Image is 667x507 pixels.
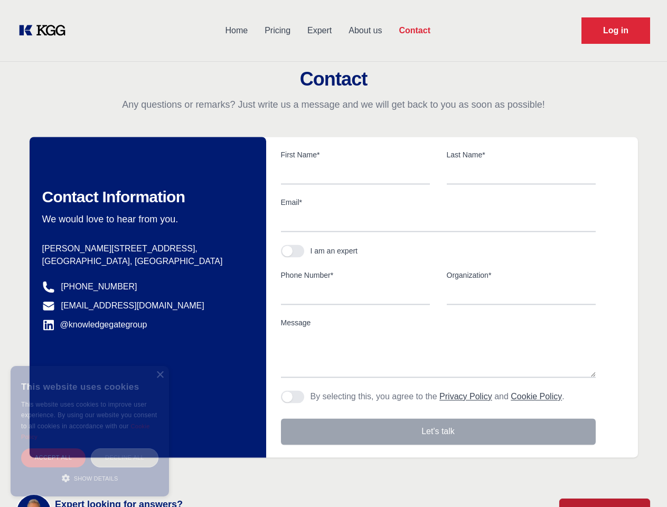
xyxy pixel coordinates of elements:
p: By selecting this, you agree to the and . [311,390,565,403]
a: Request Demo [581,17,650,44]
div: Decline all [91,448,158,467]
a: [EMAIL_ADDRESS][DOMAIN_NAME] [61,299,204,312]
a: Cookie Policy [511,392,562,401]
label: First Name* [281,149,430,160]
button: Let's talk [281,418,596,445]
div: This website uses cookies [21,374,158,399]
a: KOL Knowledge Platform: Talk to Key External Experts (KEE) [17,22,74,39]
p: [GEOGRAPHIC_DATA], [GEOGRAPHIC_DATA] [42,255,249,268]
div: Close [156,371,164,379]
p: We would love to hear from you. [42,213,249,226]
a: [PHONE_NUMBER] [61,280,137,293]
label: Phone Number* [281,270,430,280]
div: I am an expert [311,246,358,256]
p: [PERSON_NAME][STREET_ADDRESS], [42,242,249,255]
div: Accept all [21,448,86,467]
a: About us [340,17,390,44]
label: Organization* [447,270,596,280]
label: Email* [281,197,596,208]
a: Cookie Policy [21,423,150,440]
a: Privacy Policy [439,392,492,401]
iframe: Chat Widget [614,456,667,507]
a: @knowledgegategroup [42,318,147,331]
a: Expert [299,17,340,44]
a: Pricing [256,17,299,44]
a: Home [217,17,256,44]
h2: Contact [13,69,654,90]
h2: Contact Information [42,187,249,206]
span: Show details [74,475,118,482]
a: Contact [390,17,439,44]
label: Last Name* [447,149,596,160]
span: This website uses cookies to improve user experience. By using our website you consent to all coo... [21,401,157,430]
p: Any questions or remarks? Just write us a message and we will get back to you as soon as possible! [13,98,654,111]
div: Show details [21,473,158,483]
label: Message [281,317,596,328]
